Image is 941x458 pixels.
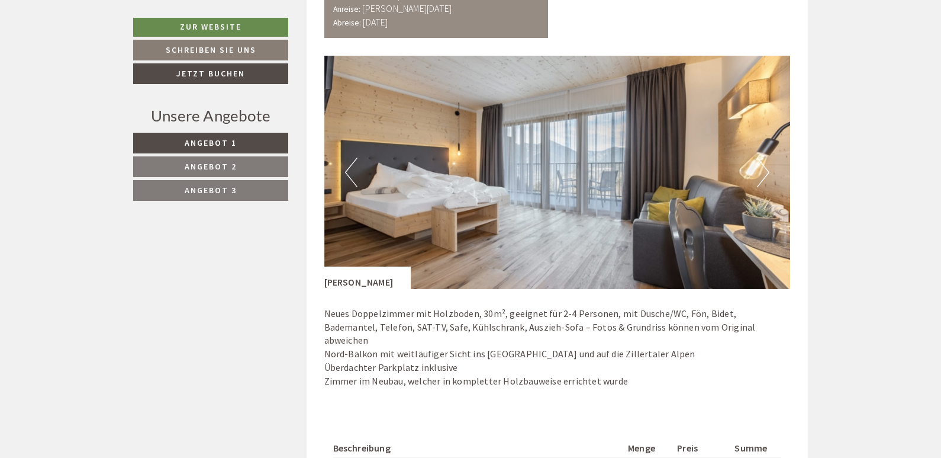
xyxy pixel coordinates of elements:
[324,267,411,289] div: [PERSON_NAME]
[133,18,288,37] a: Zur Website
[133,105,288,127] div: Unsere Angebote
[730,439,781,457] th: Summe
[395,312,466,333] button: Senden
[133,40,288,60] a: Schreiben Sie uns
[345,158,357,187] button: Previous
[363,16,388,28] b: [DATE]
[324,56,791,289] img: image
[324,307,791,388] p: Neues Doppelzimmer mit Holzboden, 30m², geeignet für 2-4 Personen, mit Dusche/WC, Fön, Bidet, Bad...
[333,4,361,14] small: Anreise:
[333,439,624,457] th: Beschreibung
[362,2,452,14] b: [PERSON_NAME][DATE]
[672,439,730,457] th: Preis
[9,33,194,69] div: Guten Tag, wie können wir Ihnen helfen?
[18,58,188,66] small: 17:30
[333,18,362,28] small: Abreise:
[185,161,237,172] span: Angebot 2
[18,35,188,44] div: [GEOGRAPHIC_DATA]
[623,439,672,457] th: Menge
[133,63,288,84] a: Jetzt buchen
[185,185,237,196] span: Angebot 3
[211,9,254,30] div: [DATE]
[185,137,237,148] span: Angebot 1
[757,158,769,187] button: Next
